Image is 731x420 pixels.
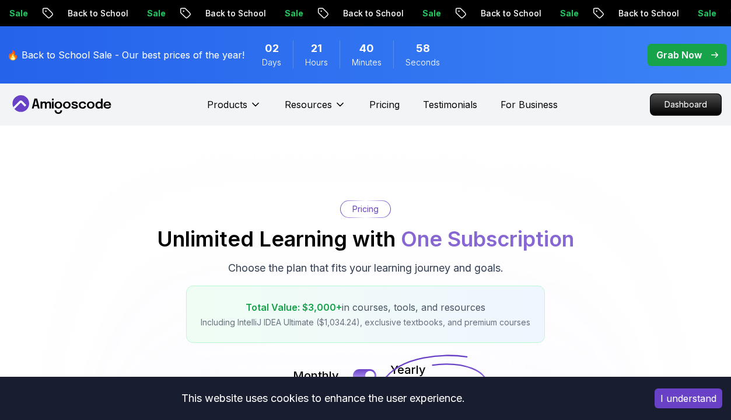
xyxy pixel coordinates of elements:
p: Sale [660,8,697,19]
span: One Subscription [401,226,574,252]
span: 40 Minutes [359,40,374,57]
p: Monthly [293,367,339,384]
p: Back to School [443,8,522,19]
button: Resources [285,98,346,121]
p: Sale [384,8,422,19]
p: Back to School [580,8,660,19]
p: 🔥 Back to School Sale - Our best prices of the year! [7,48,244,62]
span: 58 Seconds [416,40,430,57]
p: Products [207,98,247,112]
a: Testimonials [423,98,477,112]
p: in courses, tools, and resources [201,300,530,314]
p: Back to School [305,8,384,19]
span: 2 Days [265,40,279,57]
h2: Unlimited Learning with [157,227,574,251]
a: For Business [501,98,558,112]
p: Including IntelliJ IDEA Ultimate ($1,034.24), exclusive textbooks, and premium courses [201,317,530,328]
p: Resources [285,98,332,112]
span: Days [262,57,281,68]
span: Hours [305,57,328,68]
p: Back to School [167,8,247,19]
p: Pricing [352,203,379,215]
p: Grab Now [656,48,702,62]
a: Pricing [369,98,400,112]
div: This website uses cookies to enhance the user experience. [9,386,637,411]
span: Total Value: $3,000+ [246,301,342,313]
span: Minutes [352,57,382,68]
a: Dashboard [650,93,722,116]
p: Sale [247,8,284,19]
span: 21 Hours [311,40,322,57]
span: Seconds [405,57,440,68]
p: Back to School [30,8,109,19]
p: Sale [109,8,146,19]
button: Accept cookies [655,388,722,408]
p: Sale [522,8,559,19]
button: Products [207,98,261,121]
p: Dashboard [650,94,721,115]
p: Choose the plan that fits your learning journey and goals. [228,260,503,276]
